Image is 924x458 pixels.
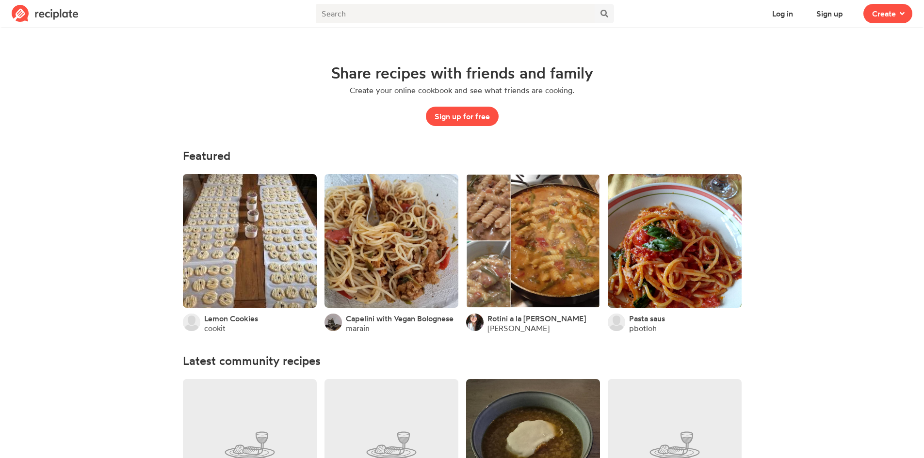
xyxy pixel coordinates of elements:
img: User's avatar [466,314,484,331]
a: Lemon Cookies [204,314,258,323]
a: Rotini a la [PERSON_NAME] [487,314,586,323]
a: marain [346,323,370,333]
input: Search [316,4,595,23]
a: cookit [204,323,226,333]
img: User's avatar [324,314,342,331]
a: pbotloh [629,323,657,333]
button: Log in [763,4,802,23]
a: Capelini with Vegan Bolognese [346,314,454,323]
img: User's avatar [183,314,200,331]
button: Sign up [808,4,852,23]
h4: Latest community recipes [183,354,742,367]
a: Pasta saus [629,314,665,323]
h1: Share recipes with friends and family [331,64,593,81]
img: User's avatar [608,314,625,331]
h4: Featured [183,149,742,162]
span: Create [872,8,896,19]
p: Create your online cookbook and see what friends are cooking. [350,85,574,95]
img: Reciplate [12,5,79,22]
button: Create [863,4,912,23]
button: Sign up for free [426,107,499,126]
a: [PERSON_NAME] [487,323,550,333]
